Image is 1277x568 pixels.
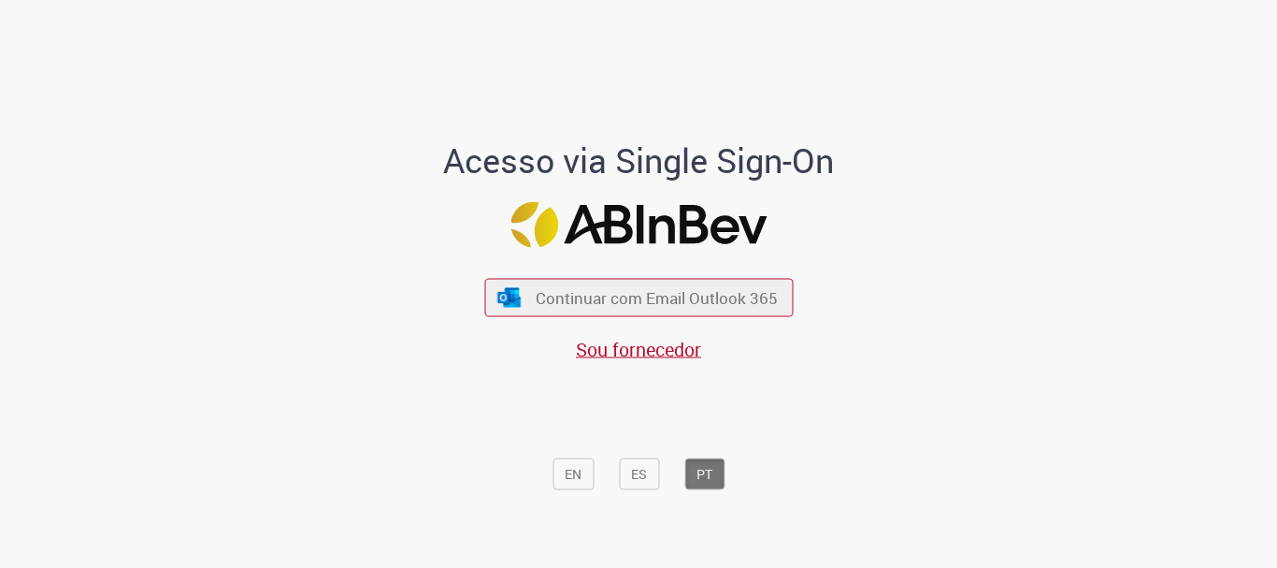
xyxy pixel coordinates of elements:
button: EN [552,459,594,490]
img: Logo ABInBev [510,202,767,248]
a: Sou fornecedor [576,337,701,362]
h1: Acesso via Single Sign-On [380,142,898,180]
button: PT [684,459,725,490]
button: ícone Azure/Microsoft 360 Continuar com Email Outlook 365 [484,279,793,317]
span: Continuar com Email Outlook 365 [536,287,778,309]
button: ES [619,459,659,490]
img: ícone Azure/Microsoft 360 [496,287,523,307]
